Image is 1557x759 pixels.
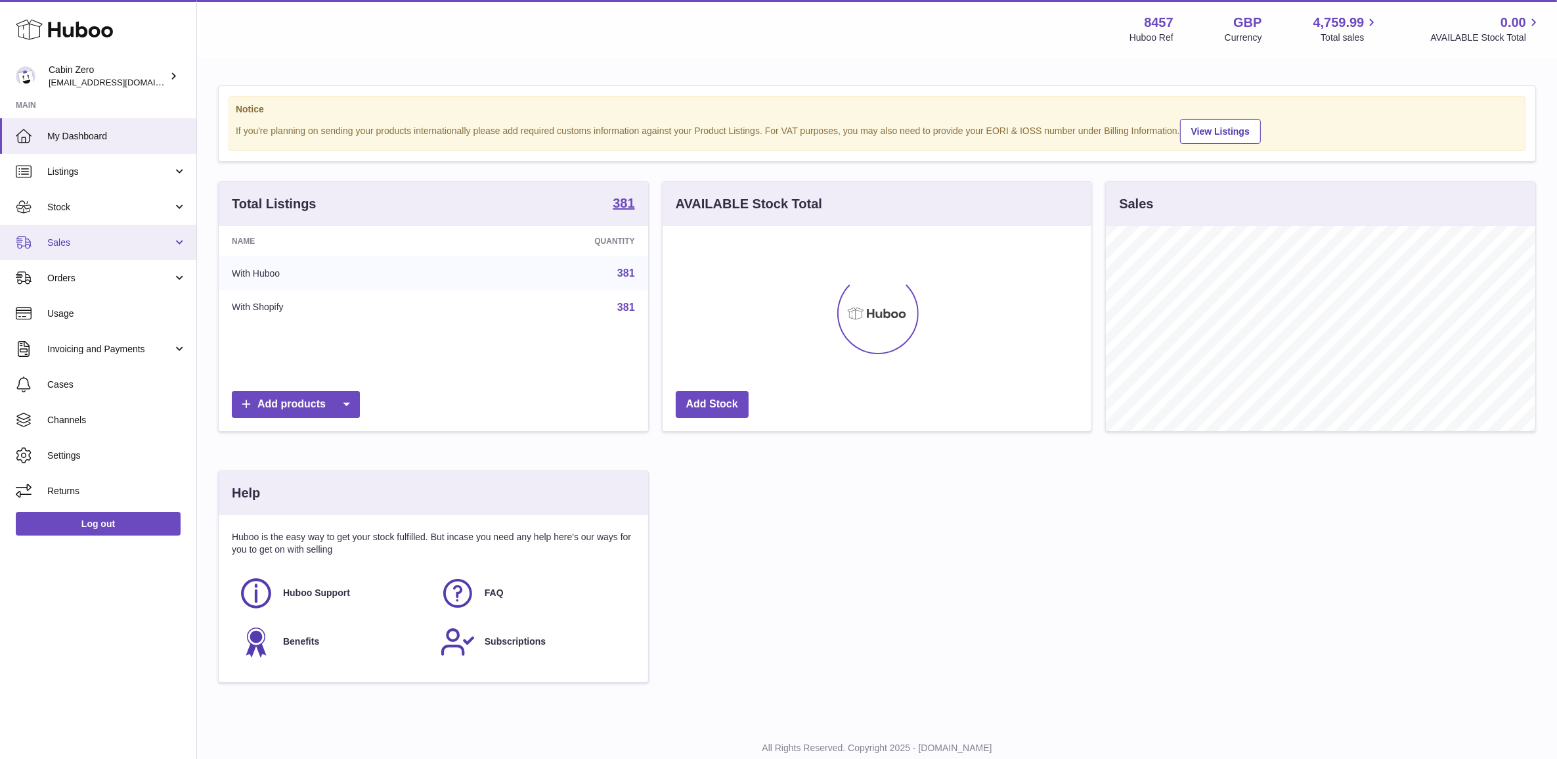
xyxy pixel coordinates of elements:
[219,226,450,256] th: Name
[16,512,181,536] a: Log out
[47,485,186,497] span: Returns
[676,391,749,418] a: Add Stock
[219,290,450,325] td: With Shopify
[49,64,167,89] div: Cabin Zero
[440,576,628,611] a: FAQ
[1144,14,1173,32] strong: 8457
[49,77,193,87] span: [EMAIL_ADDRESS][DOMAIN_NAME]
[1430,14,1541,44] a: 0.00 AVAILABLE Stock Total
[617,267,635,279] a: 381
[1233,14,1261,32] strong: GBP
[485,587,504,599] span: FAQ
[219,256,450,290] td: With Huboo
[236,103,1518,116] strong: Notice
[16,66,35,86] img: internalAdmin-8457@internal.huboo.com
[47,272,173,285] span: Orders
[1313,14,1365,32] span: 4,759.99
[47,201,173,214] span: Stock
[47,237,173,249] span: Sales
[238,624,427,660] a: Benefits
[1501,14,1526,32] span: 0.00
[440,624,628,660] a: Subscriptions
[47,166,173,178] span: Listings
[1129,32,1173,44] div: Huboo Ref
[485,635,546,648] span: Subscriptions
[1180,119,1261,144] a: View Listings
[47,130,186,143] span: My Dashboard
[1119,195,1153,213] h3: Sales
[47,449,186,462] span: Settings
[238,576,427,611] a: Huboo Support
[450,226,647,256] th: Quantity
[676,195,822,213] h3: AVAILABLE Stock Total
[283,635,319,648] span: Benefits
[232,195,317,213] h3: Total Listings
[47,414,186,426] span: Channels
[1430,32,1541,44] span: AVAILABLE Stock Total
[47,308,186,320] span: Usage
[1225,32,1262,44] div: Currency
[47,379,186,391] span: Cases
[613,196,634,212] a: 381
[283,587,350,599] span: Huboo Support
[236,117,1518,144] div: If you're planning on sending your products internationally please add required customs informati...
[1321,32,1379,44] span: Total sales
[47,343,173,356] span: Invoicing and Payments
[613,196,634,210] strong: 381
[232,391,360,418] a: Add products
[232,484,260,502] h3: Help
[208,742,1546,754] p: All Rights Reserved. Copyright 2025 - [DOMAIN_NAME]
[1313,14,1380,44] a: 4,759.99 Total sales
[232,531,635,556] p: Huboo is the easy way to get your stock fulfilled. But incase you need any help here's our ways f...
[617,302,635,313] a: 381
